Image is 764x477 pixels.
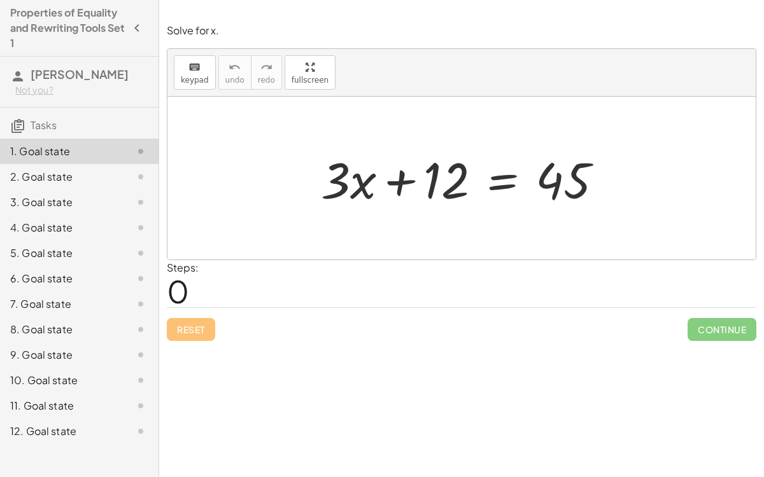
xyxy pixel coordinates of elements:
[133,296,148,312] i: Task not started.
[10,296,113,312] div: 7. Goal state
[31,67,129,81] span: [PERSON_NAME]
[188,60,201,75] i: keyboard
[10,5,125,51] h4: Properties of Equality and Rewriting Tools Set 1
[10,195,113,210] div: 3. Goal state
[10,169,113,184] div: 2. Goal state
[167,261,199,274] label: Steps:
[229,60,241,75] i: undo
[10,245,113,261] div: 5. Goal state
[10,144,113,159] div: 1. Goal state
[181,76,209,85] span: keypad
[218,55,251,90] button: undoundo
[225,76,244,85] span: undo
[167,272,189,310] span: 0
[10,322,113,337] div: 8. Goal state
[292,76,329,85] span: fullscreen
[133,424,148,439] i: Task not started.
[10,398,113,413] div: 11. Goal state
[174,55,216,90] button: keyboardkeypad
[167,24,756,38] p: Solve for x.
[133,271,148,286] i: Task not started.
[10,373,113,388] div: 10. Goal state
[10,347,113,363] div: 9. Goal state
[251,55,282,90] button: redoredo
[10,424,113,439] div: 12. Goal state
[133,195,148,210] i: Task not started.
[10,271,113,286] div: 6. Goal state
[133,347,148,363] i: Task not started.
[10,220,113,235] div: 4. Goal state
[15,84,148,97] div: Not you?
[133,322,148,337] i: Task not started.
[133,220,148,235] i: Task not started.
[285,55,336,90] button: fullscreen
[258,76,275,85] span: redo
[133,373,148,388] i: Task not started.
[133,245,148,261] i: Task not started.
[31,118,57,132] span: Tasks
[133,398,148,413] i: Task not started.
[133,144,148,159] i: Task not started.
[133,169,148,184] i: Task not started.
[260,60,272,75] i: redo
